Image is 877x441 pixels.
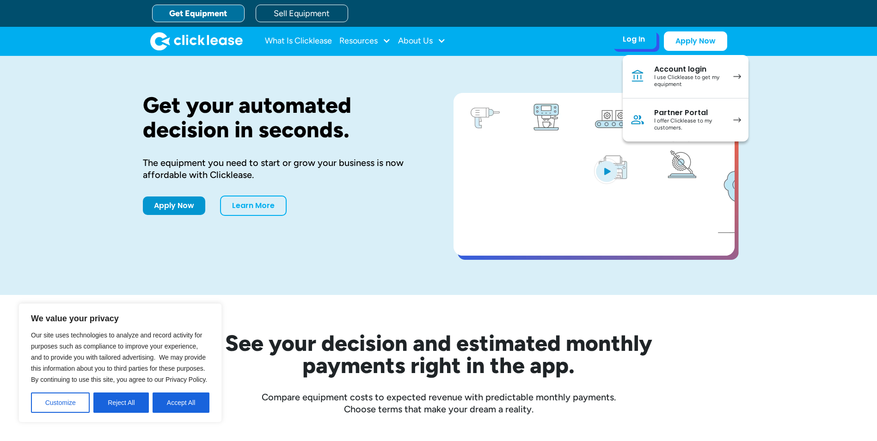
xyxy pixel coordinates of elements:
a: Account loginI use Clicklease to get my equipment [623,55,748,98]
button: Accept All [153,392,209,413]
img: Person icon [630,112,645,127]
img: Blue play button logo on a light blue circular background [594,158,619,184]
span: Our site uses technologies to analyze and record activity for purposes such as compliance to impr... [31,331,207,383]
a: What Is Clicklease [265,32,332,50]
img: Bank icon [630,69,645,84]
img: Clicklease logo [150,32,243,50]
img: arrow [733,74,741,79]
img: arrow [733,117,741,122]
a: Apply Now [143,196,205,215]
nav: Log In [623,55,748,141]
h2: See your decision and estimated monthly payments right in the app. [180,332,698,376]
div: I offer Clicklease to my customers. [654,117,724,132]
div: Resources [339,32,391,50]
a: Sell Equipment [256,5,348,22]
div: Compare equipment costs to expected revenue with predictable monthly payments. Choose terms that ... [143,391,735,415]
a: Partner PortalI offer Clicklease to my customers. [623,98,748,141]
button: Reject All [93,392,149,413]
a: Apply Now [664,31,727,51]
div: About Us [398,32,446,50]
a: Learn More [220,196,287,216]
a: Get Equipment [152,5,245,22]
a: home [150,32,243,50]
div: The equipment you need to start or grow your business is now affordable with Clicklease. [143,157,424,181]
div: Account login [654,65,724,74]
div: Log In [623,35,645,44]
h1: Get your automated decision in seconds. [143,93,424,142]
div: Partner Portal [654,108,724,117]
div: We value your privacy [18,303,222,423]
div: I use Clicklease to get my equipment [654,74,724,88]
button: Customize [31,392,90,413]
p: We value your privacy [31,313,209,324]
a: open lightbox [454,93,735,256]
